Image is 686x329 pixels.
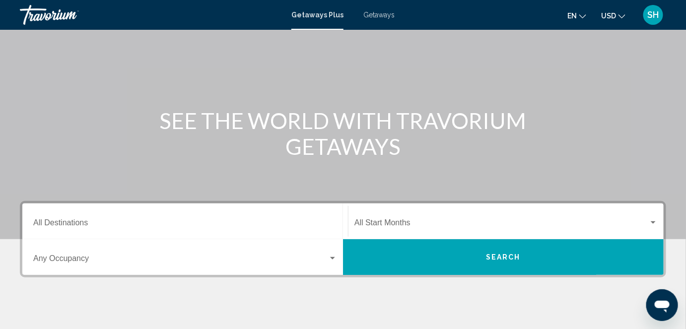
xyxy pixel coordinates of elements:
[22,203,664,275] div: Search widget
[567,8,586,23] button: Change language
[567,12,577,20] span: en
[640,4,666,25] button: User Menu
[20,5,281,25] a: Travorium
[601,8,625,23] button: Change currency
[343,239,664,275] button: Search
[157,108,529,159] h1: SEE THE WORLD WITH TRAVORIUM GETAWAYS
[648,10,659,20] span: SH
[291,11,343,19] a: Getaways Plus
[601,12,616,20] span: USD
[646,289,678,321] iframe: Button to launch messaging window
[363,11,395,19] a: Getaways
[486,254,521,262] span: Search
